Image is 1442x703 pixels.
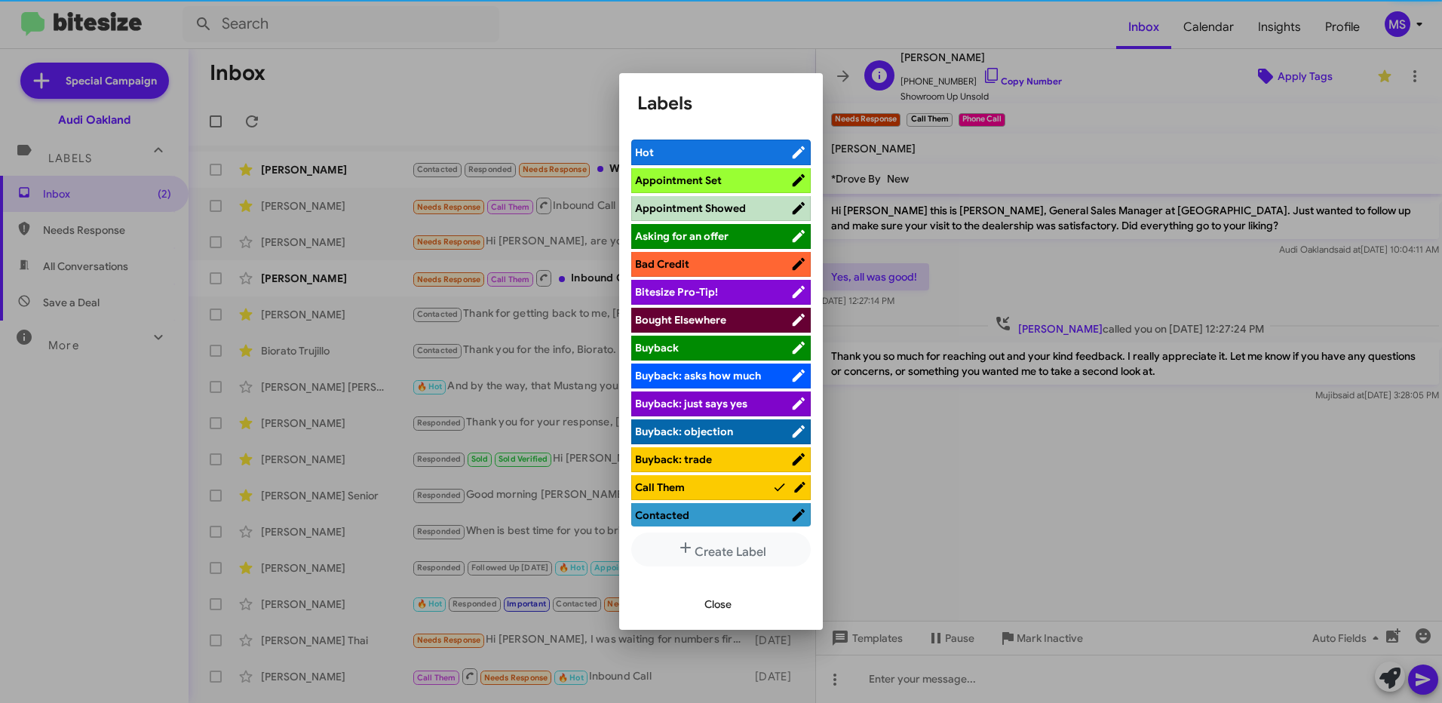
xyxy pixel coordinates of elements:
span: Buyback: objection [635,425,733,438]
button: Create Label [631,533,811,566]
span: Bad Credit [635,257,689,271]
span: Contacted [635,508,689,522]
span: Close [704,591,732,618]
span: Buyback: asks how much [635,369,761,382]
h1: Labels [637,91,805,115]
span: Buyback: just says yes [635,397,747,410]
button: Close [692,591,744,618]
span: Appointment Set [635,173,722,187]
span: Asking for an offer [635,229,729,243]
span: Bitesize Pro-Tip! [635,285,718,299]
span: Hot [635,146,654,159]
span: Buyback: trade [635,453,712,466]
span: Appointment Showed [635,201,746,215]
span: Bought Elsewhere [635,313,726,327]
span: Buyback [635,341,679,355]
span: Call Them [635,480,685,494]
